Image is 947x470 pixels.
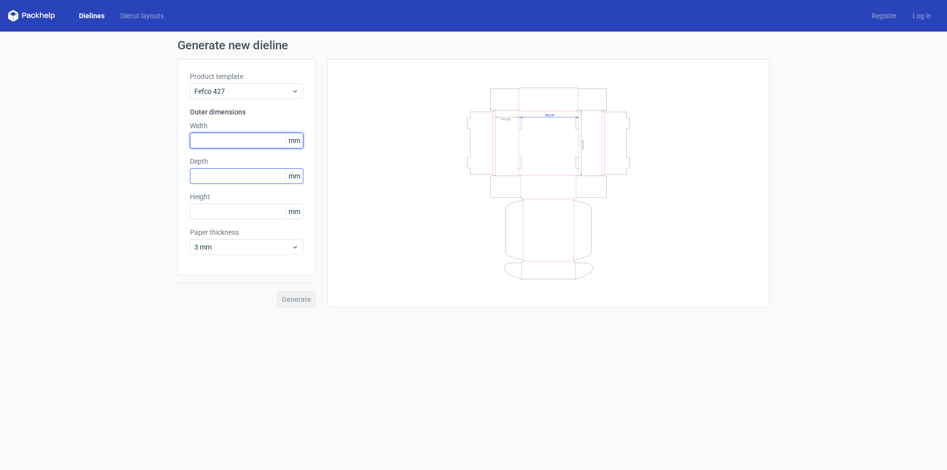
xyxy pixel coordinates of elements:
a: Diecut layouts [112,11,172,21]
h1: Generate new dieline [178,39,769,51]
text: Height [501,117,511,121]
text: Depth [581,140,585,148]
span: mm [286,133,303,148]
a: Register [864,11,905,21]
label: Height [190,192,303,202]
label: Paper thickness [190,227,303,237]
a: Log in [905,11,939,21]
a: Dielines [71,11,112,21]
label: Product template [190,72,303,81]
label: Width [190,121,303,131]
label: Depth [190,156,303,166]
span: mm [286,169,303,183]
span: mm [286,204,303,219]
h3: Outer dimensions [190,107,303,117]
span: Fefco 427 [194,86,291,96]
text: Width [545,112,554,117]
span: 3 mm [194,242,291,252]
